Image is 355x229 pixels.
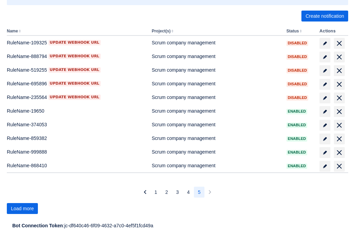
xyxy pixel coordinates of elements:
[172,187,183,198] button: Page 3
[322,150,328,155] span: edit
[286,110,307,113] span: Enabled
[7,29,18,33] button: Name
[152,94,281,101] div: Scrum company management
[322,109,328,114] span: edit
[12,223,63,228] strong: Bot Connection Token
[7,53,146,60] div: RuleName-888794
[286,137,307,141] span: Enabled
[322,82,328,87] span: edit
[152,53,281,60] div: Scrum company management
[50,67,99,73] span: Update webhook URL
[152,121,281,128] div: Scrum company management
[11,203,34,214] span: Load more
[152,162,281,169] div: Scrum company management
[7,108,146,114] div: RuleName-19650
[7,94,146,101] div: RuleName-235564
[155,187,157,198] span: 1
[335,53,343,61] span: delete
[286,151,307,154] span: Enabled
[335,80,343,88] span: delete
[322,123,328,128] span: edit
[322,41,328,46] span: edit
[286,55,308,59] span: Disabled
[301,11,348,22] button: Create notification
[286,123,307,127] span: Enabled
[286,41,308,45] span: Disabled
[161,187,172,198] button: Page 2
[335,67,343,75] span: delete
[7,203,38,214] button: Load more
[335,94,343,102] span: delete
[152,108,281,114] div: Scrum company management
[306,11,344,22] span: Create notification
[335,135,343,143] span: delete
[335,162,343,170] span: delete
[198,187,201,198] span: 5
[140,187,216,198] nav: Pagination
[322,95,328,101] span: edit
[140,187,151,198] button: Previous
[286,82,308,86] span: Disabled
[286,29,299,33] button: Status
[204,187,215,198] button: Next
[322,54,328,60] span: edit
[176,187,179,198] span: 3
[286,69,308,72] span: Disabled
[335,108,343,116] span: delete
[183,187,194,198] button: Page 4
[317,27,348,36] th: Actions
[335,39,343,47] span: delete
[151,187,161,198] button: Page 1
[322,136,328,142] span: edit
[152,67,281,73] div: Scrum company management
[335,121,343,129] span: delete
[152,135,281,142] div: Scrum company management
[50,40,99,45] span: Update webhook URL
[7,67,146,73] div: RuleName-519255
[50,54,99,59] span: Update webhook URL
[286,164,307,168] span: Enabled
[7,148,146,155] div: RuleName-999888
[152,148,281,155] div: Scrum company management
[322,163,328,169] span: edit
[152,29,170,33] button: Project(s)
[7,39,146,46] div: RuleName-109325
[12,222,343,229] div: : jc-df640c46-6f09-4632-a7c0-4ef5f1fcd49a
[50,81,99,86] span: Update webhook URL
[286,96,308,100] span: Disabled
[7,162,146,169] div: RuleName-868410
[7,80,146,87] div: RuleName-695896
[335,148,343,157] span: delete
[187,187,190,198] span: 4
[50,95,99,100] span: Update webhook URL
[152,39,281,46] div: Scrum company management
[194,187,205,198] button: Page 5
[7,135,146,142] div: RuleName-859382
[7,121,146,128] div: RuleName-374053
[152,80,281,87] div: Scrum company management
[322,68,328,73] span: edit
[165,187,168,198] span: 2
